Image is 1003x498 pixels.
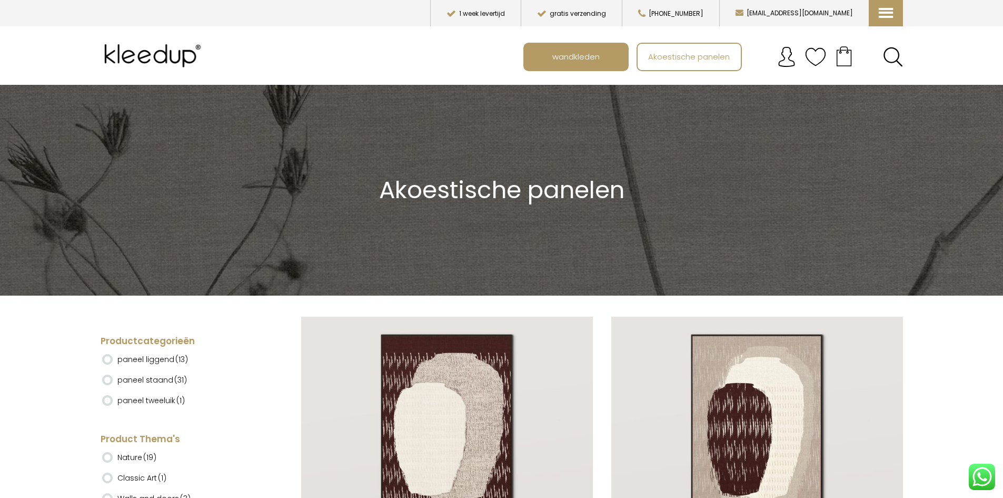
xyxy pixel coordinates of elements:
[826,43,862,69] a: Your cart
[175,354,188,365] span: (13)
[776,46,797,67] img: account.svg
[638,44,741,70] a: Akoestische panelen
[158,473,166,483] span: (1)
[176,395,185,406] span: (1)
[143,452,156,463] span: (19)
[524,44,628,70] a: wandkleden
[117,371,187,389] label: paneel staand
[379,173,624,207] span: Akoestische panelen
[547,46,605,66] span: wandkleden
[101,335,261,348] h4: Productcategorieën
[101,35,209,77] img: Kleedup
[117,392,185,409] label: paneel tweeluik
[174,375,187,385] span: (31)
[642,46,736,66] span: Akoestische panelen
[117,350,188,368] label: paneel liggend
[805,46,826,67] img: verlanglijstje.svg
[117,448,156,466] label: Nature
[101,433,261,446] h4: Product Thema's
[883,47,903,67] a: Search
[523,43,911,71] nav: Main menu
[117,469,166,487] label: Classic Art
